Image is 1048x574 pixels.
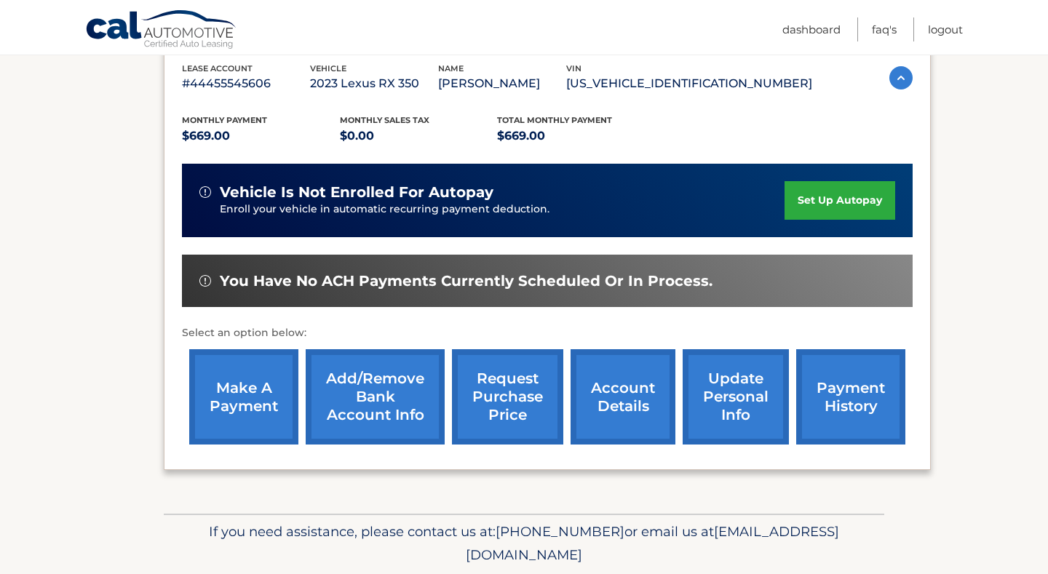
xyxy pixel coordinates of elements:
[189,349,298,445] a: make a payment
[173,520,875,567] p: If you need assistance, please contact us at: or email us at
[566,73,812,94] p: [US_VEHICLE_IDENTIFICATION_NUMBER]
[497,126,655,146] p: $669.00
[497,115,612,125] span: Total Monthly Payment
[340,126,498,146] p: $0.00
[182,63,253,73] span: lease account
[928,17,963,41] a: Logout
[872,17,897,41] a: FAQ's
[220,202,785,218] p: Enroll your vehicle in automatic recurring payment deduction.
[438,73,566,94] p: [PERSON_NAME]
[571,349,675,445] a: account details
[889,66,913,89] img: accordion-active.svg
[466,523,839,563] span: [EMAIL_ADDRESS][DOMAIN_NAME]
[340,115,429,125] span: Monthly sales Tax
[310,63,346,73] span: vehicle
[220,272,712,290] span: You have no ACH payments currently scheduled or in process.
[785,181,895,220] a: set up autopay
[496,523,624,540] span: [PHONE_NUMBER]
[452,349,563,445] a: request purchase price
[182,73,310,94] p: #44455545606
[182,324,913,342] p: Select an option below:
[566,63,581,73] span: vin
[796,349,905,445] a: payment history
[306,349,445,445] a: Add/Remove bank account info
[182,126,340,146] p: $669.00
[199,275,211,287] img: alert-white.svg
[199,186,211,198] img: alert-white.svg
[220,183,493,202] span: vehicle is not enrolled for autopay
[438,63,464,73] span: name
[182,115,267,125] span: Monthly Payment
[782,17,841,41] a: Dashboard
[310,73,438,94] p: 2023 Lexus RX 350
[85,9,238,52] a: Cal Automotive
[683,349,789,445] a: update personal info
